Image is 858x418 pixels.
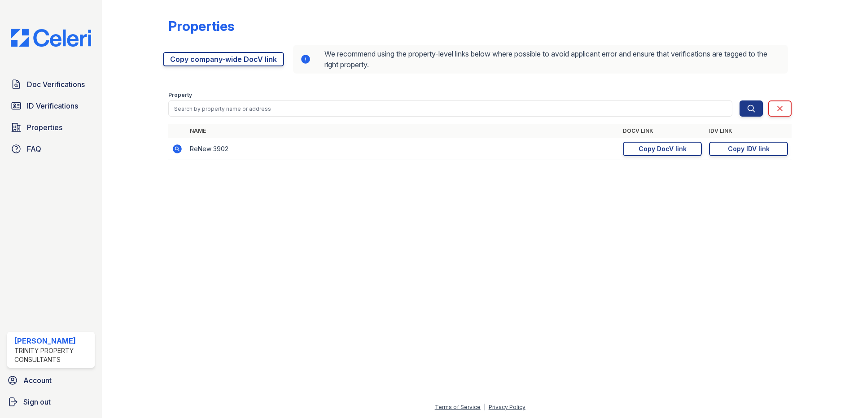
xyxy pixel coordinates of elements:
a: Copy DocV link [623,142,702,156]
a: Account [4,371,98,389]
input: Search by property name or address [168,100,732,117]
th: IDV Link [705,124,792,138]
a: Copy IDV link [709,142,788,156]
a: FAQ [7,140,95,158]
th: Name [186,124,619,138]
span: FAQ [27,144,41,154]
label: Property [168,91,192,99]
img: CE_Logo_Blue-a8612792a0a2168367f1c8372b55b34899dd931a85d93a1a3d3e32e68fde9ad4.png [4,29,98,47]
a: Sign out [4,393,98,411]
div: Copy IDV link [728,144,770,153]
span: Properties [27,122,62,133]
div: Properties [168,18,234,34]
th: DocV Link [619,124,705,138]
a: Copy company-wide DocV link [163,52,284,66]
a: Doc Verifications [7,75,95,93]
div: Copy DocV link [639,144,687,153]
a: Terms of Service [435,404,481,410]
a: ID Verifications [7,97,95,115]
a: Properties [7,118,95,136]
td: ReNew 3902 [186,138,619,160]
span: ID Verifications [27,100,78,111]
div: | [484,404,486,410]
div: We recommend using the property-level links below where possible to avoid applicant error and ens... [293,45,788,74]
span: Account [23,375,52,386]
div: Trinity Property Consultants [14,346,91,364]
a: Privacy Policy [489,404,525,410]
span: Doc Verifications [27,79,85,90]
div: [PERSON_NAME] [14,335,91,346]
span: Sign out [23,396,51,407]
